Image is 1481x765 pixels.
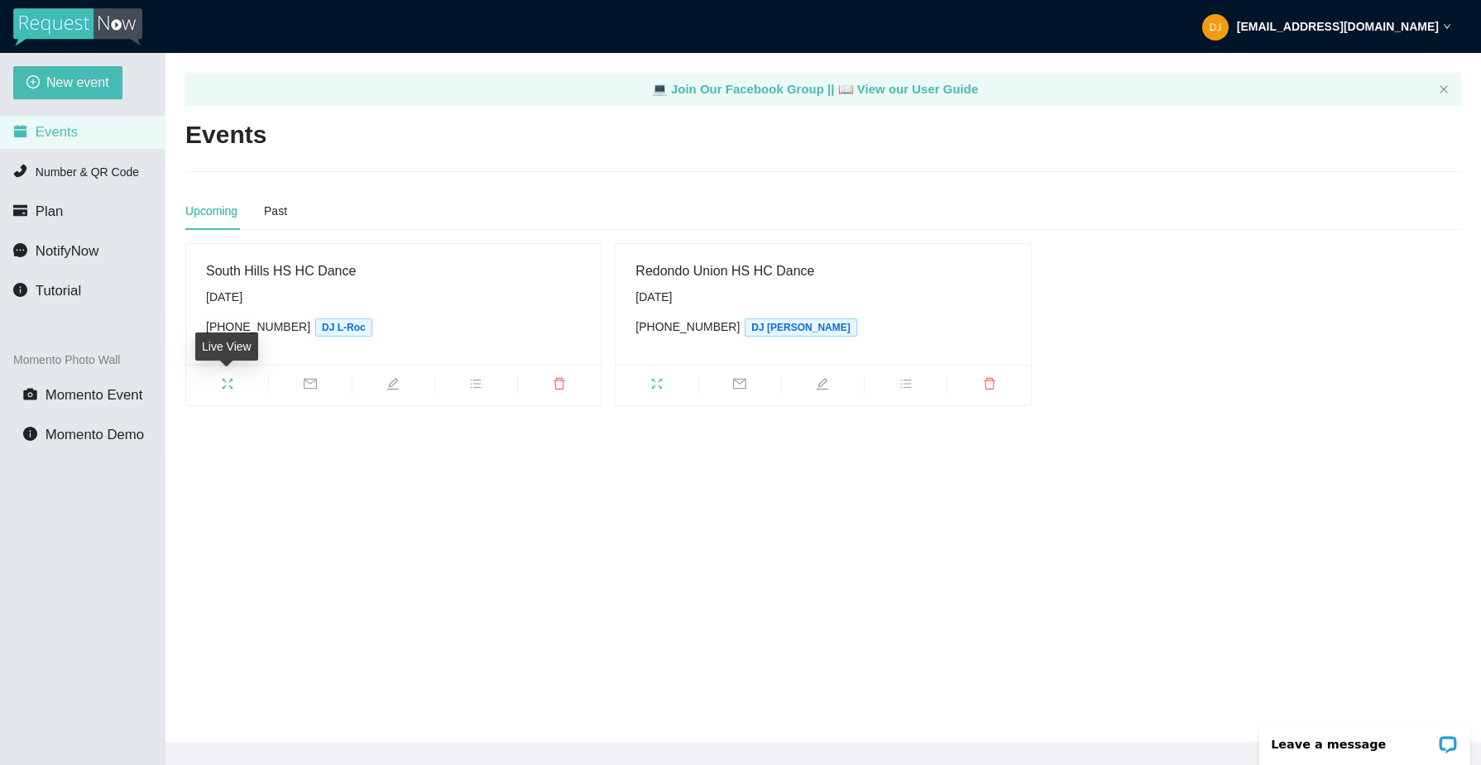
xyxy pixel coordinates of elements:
span: bars [435,377,517,395]
span: delete [518,377,601,395]
span: plus-circle [26,75,40,91]
h2: Events [185,118,266,152]
span: New event [46,72,109,93]
div: Live View [195,332,258,361]
strong: [EMAIL_ADDRESS][DOMAIN_NAME] [1237,20,1439,33]
span: laptop [838,82,854,96]
span: message [13,243,27,257]
div: [PHONE_NUMBER] [206,318,581,337]
span: Number & QR Code [36,165,139,179]
span: Plan [36,203,64,219]
span: bars [865,377,947,395]
span: fullscreen [186,377,268,395]
span: credit-card [13,203,27,218]
div: Upcoming [185,202,237,220]
div: [DATE] [635,288,1010,306]
span: down [1443,22,1451,31]
span: Momento Event [46,387,143,403]
iframe: LiveChat chat widget [1249,713,1481,765]
a: laptop View our User Guide [838,82,979,96]
span: fullscreen [616,377,697,395]
div: South Hills HS HC Dance [206,261,581,281]
span: Momento Demo [46,427,144,442]
div: Past [264,202,287,220]
span: Tutorial [36,283,81,299]
img: RequestNow [13,8,142,46]
span: DJ L-Roc [315,318,372,337]
div: [PHONE_NUMBER] [635,318,1010,337]
span: delete [947,377,1030,395]
span: close [1439,84,1449,94]
span: NotifyNow [36,243,98,259]
span: info-circle [13,283,27,297]
a: laptop Join Our Facebook Group || [652,82,838,96]
span: calendar [13,124,27,138]
button: plus-circleNew event [13,66,122,99]
span: info-circle [23,427,37,441]
span: mail [269,377,351,395]
span: phone [13,164,27,178]
span: laptop [652,82,668,96]
span: edit [352,377,434,395]
div: [DATE] [206,288,581,306]
span: mail [699,377,781,395]
span: DJ [PERSON_NAME] [745,318,856,337]
button: close [1439,84,1449,95]
span: Events [36,124,78,140]
img: 0961462568b4c531b7ccf667fd7b1bd0 [1202,14,1229,41]
div: Redondo Union HS HC Dance [635,261,1010,281]
span: edit [782,377,864,395]
span: camera [23,387,37,401]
